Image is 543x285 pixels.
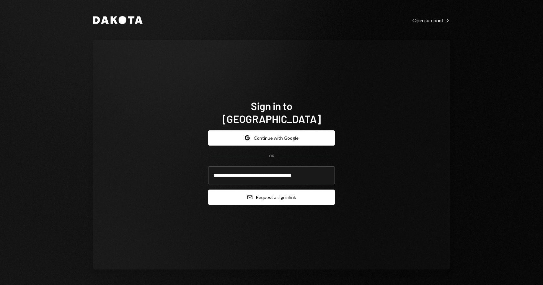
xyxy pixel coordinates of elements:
[269,153,274,159] div: OR
[412,17,450,24] div: Open account
[412,16,450,24] a: Open account
[208,130,335,146] button: Continue with Google
[208,190,335,205] button: Request a signinlink
[208,99,335,125] h1: Sign in to [GEOGRAPHIC_DATA]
